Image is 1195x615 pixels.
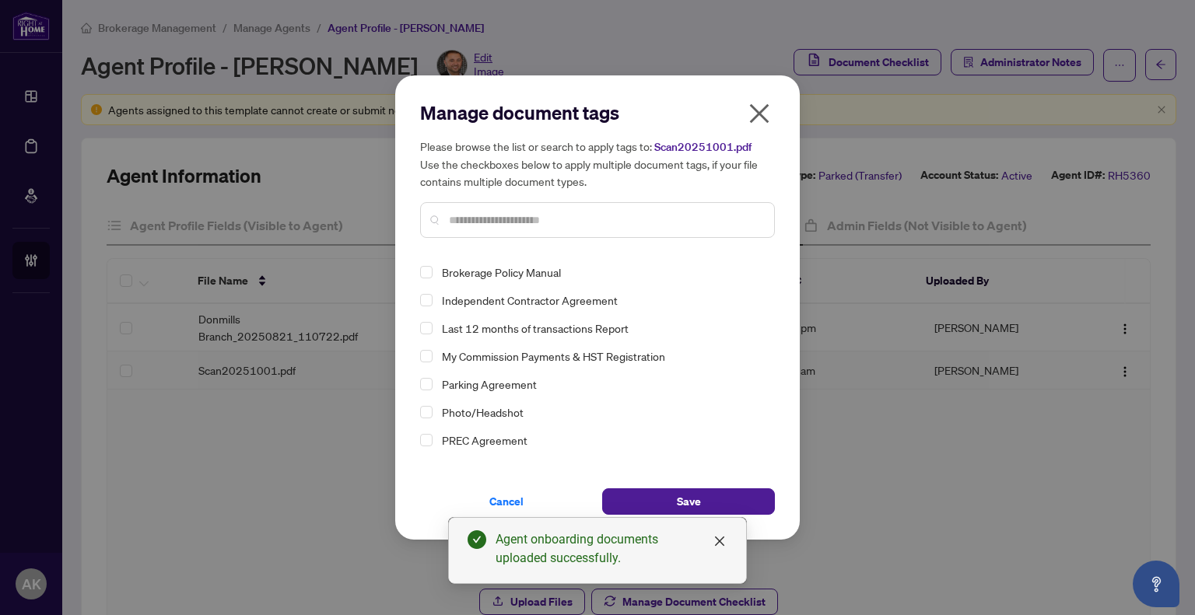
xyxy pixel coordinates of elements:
span: Select Independent Contractor Agreement [420,294,433,306]
span: PREC Agreement [442,431,527,449]
span: Cancel [489,489,524,514]
span: Select Photo/Headshot [420,406,433,418]
span: Select Parking Agreement [420,378,433,390]
span: Parking Agreement [436,375,766,393]
span: Brokerage Policy Manual [442,263,561,281]
span: Select My Commission Payments & HST Registration [420,350,433,362]
span: Photo/Headshot [436,403,766,421]
span: Parking Agreement [442,375,537,393]
button: Cancel [420,488,593,515]
span: Photo/Headshot [442,403,524,421]
span: Independent Contractor Agreement [436,291,766,309]
span: Brokerage Policy Manual [436,263,766,281]
a: Close [711,533,728,550]
span: check-circle [468,530,486,549]
span: Select Last 12 months of transactions Report [420,322,433,334]
div: Agent onboarding documents uploaded successfully. [496,530,727,568]
span: My Commission Payments & HST Registration [442,347,665,365]
span: PREC Agreement [436,431,766,449]
span: My Commission Payments & HST Registration [436,347,766,365]
span: Select PREC Agreement [420,434,433,446]
span: Scan20251001.pdf [654,140,752,154]
span: Select Brokerage Policy Manual [420,266,433,278]
button: Save [602,488,775,515]
span: close [713,535,726,547]
span: Save [677,489,701,514]
span: Independent Contractor Agreement [442,291,618,309]
h5: Please browse the list or search to apply tags to: Use the checkboxes below to apply multiple doc... [420,138,775,190]
span: Last 12 months of transactions Report [436,319,766,337]
span: close [747,101,772,126]
h2: Manage document tags [420,100,775,125]
button: Open asap [1133,561,1179,607]
span: Last 12 months of transactions Report [442,319,629,337]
